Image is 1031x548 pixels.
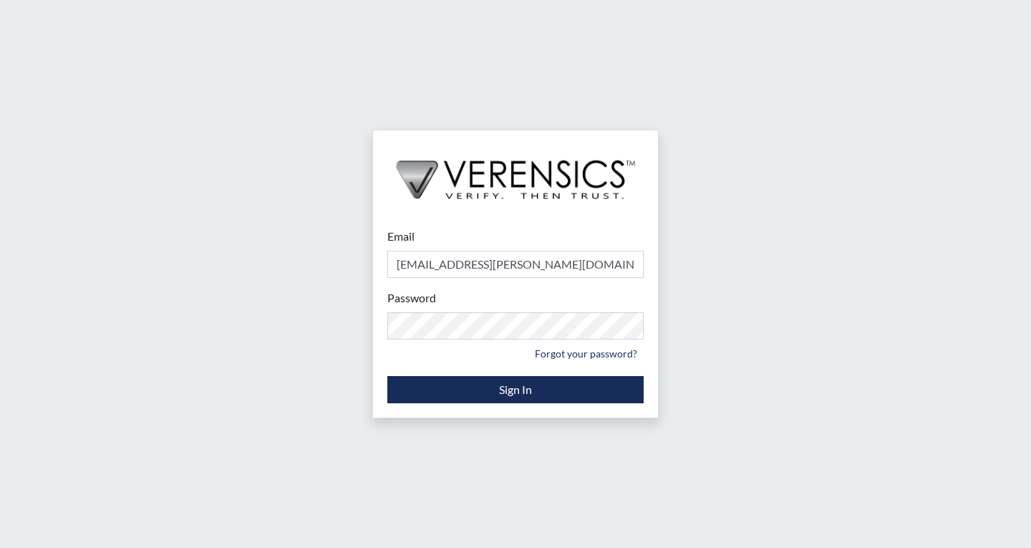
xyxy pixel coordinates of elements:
button: Sign In [387,376,644,403]
input: Email [387,251,644,278]
img: logo-wide-black.2aad4157.png [373,130,658,213]
a: Forgot your password? [528,342,644,365]
label: Email [387,228,415,245]
label: Password [387,289,436,307]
